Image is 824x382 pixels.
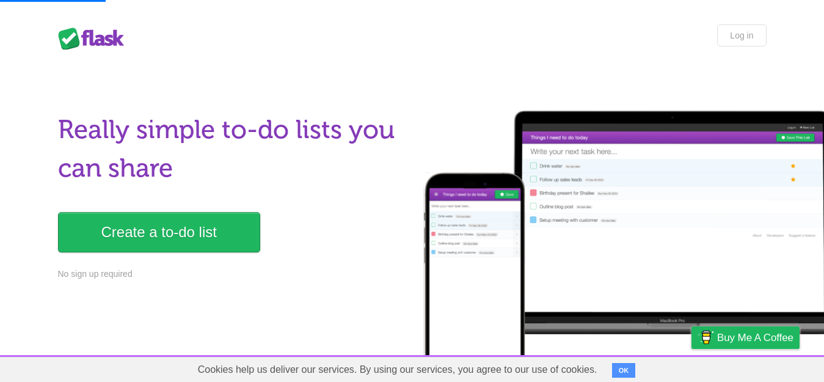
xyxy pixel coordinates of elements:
[58,28,131,50] div: Flask Lists
[58,212,260,252] a: Create a to-do list
[698,327,714,348] img: Buy me a coffee
[717,327,793,348] span: Buy me a coffee
[717,24,766,46] a: Log in
[186,358,610,382] span: Cookies help us deliver our services. By using our services, you agree to our use of cookies.
[58,111,405,188] h1: Really simple to-do lists you can share
[58,268,405,281] p: No sign up required
[691,326,800,349] a: Buy me a coffee
[612,363,636,378] button: OK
